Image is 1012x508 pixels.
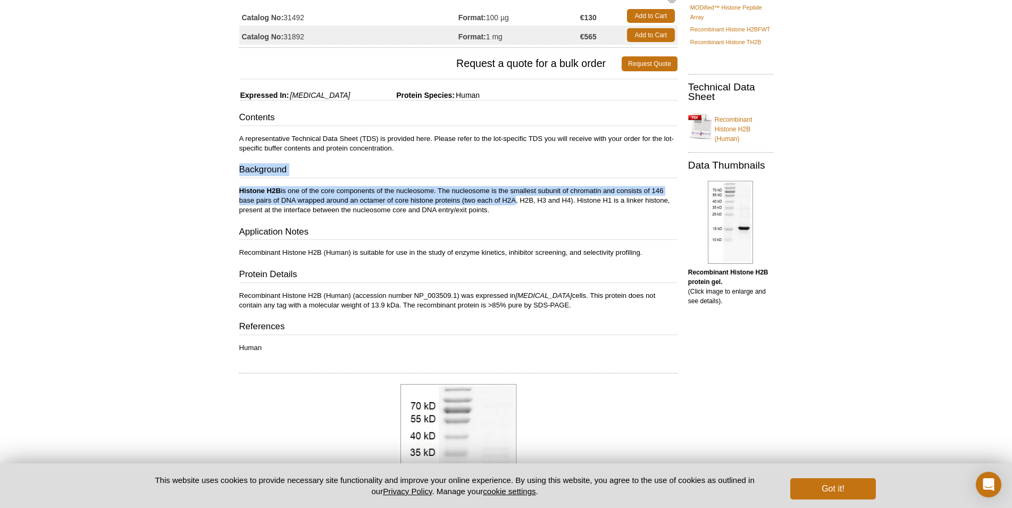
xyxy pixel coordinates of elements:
[239,134,678,153] p: A representative Technical Data Sheet (TDS) is provided here. Please refer to the lot-specific TD...
[383,487,432,496] a: Privacy Policy
[690,24,771,34] a: Recombinant Histone H2BFWT
[458,6,580,26] td: 100 µg
[239,343,678,353] p: Human
[483,487,536,496] button: cookie settings
[708,181,753,264] img: Recombinant Histone H2B protein gel.
[458,32,486,41] strong: Format:
[580,32,597,41] strong: €565
[137,474,773,497] p: This website uses cookies to provide necessary site functionality and improve your online experie...
[239,291,678,310] p: Recombinant Histone H2B (Human) (accession number NP_003509.1) was expressed in cells. This prote...
[290,91,350,99] i: [MEDICAL_DATA]
[242,13,284,22] strong: Catalog No:
[790,478,875,499] button: Got it!
[688,161,773,170] h2: Data Thumbnails
[515,292,572,299] i: [MEDICAL_DATA]
[455,91,480,99] span: Human
[242,32,284,41] strong: Catalog No:
[239,186,678,215] p: is one of the core components of the nucleosome. The nucleosome is the smallest subunit of chroma...
[627,9,675,23] a: Add to Cart
[239,26,458,45] td: 31892
[688,82,773,102] h2: Technical Data Sheet
[239,320,678,335] h3: References
[688,268,773,306] p: (Click image to enlarge and see details).
[239,226,678,240] h3: Application Notes
[688,269,768,286] b: Recombinant Histone H2B protein gel.
[458,13,486,22] strong: Format:
[580,13,597,22] strong: €130
[239,6,458,26] td: 31492
[690,37,762,47] a: Recombinant Histone TH2B
[239,187,281,195] strong: Histone H2B
[688,109,773,144] a: Recombinant Histone H2B (Human)
[458,26,580,45] td: 1 mg
[976,472,1001,497] div: Open Intercom Messenger
[690,3,771,22] a: MODified™ Histone Peptide Array
[239,248,678,257] p: Recombinant Histone H2B (Human) is suitable for use in the study of enzyme kinetics, inhibitor sc...
[239,56,622,71] span: Request a quote for a bulk order
[239,163,678,178] h3: Background
[239,268,678,283] h3: Protein Details
[627,28,675,42] a: Add to Cart
[239,91,289,99] span: Expressed In:
[622,56,678,71] a: Request Quote
[239,111,678,126] h3: Contents
[352,91,455,99] span: Protein Species:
